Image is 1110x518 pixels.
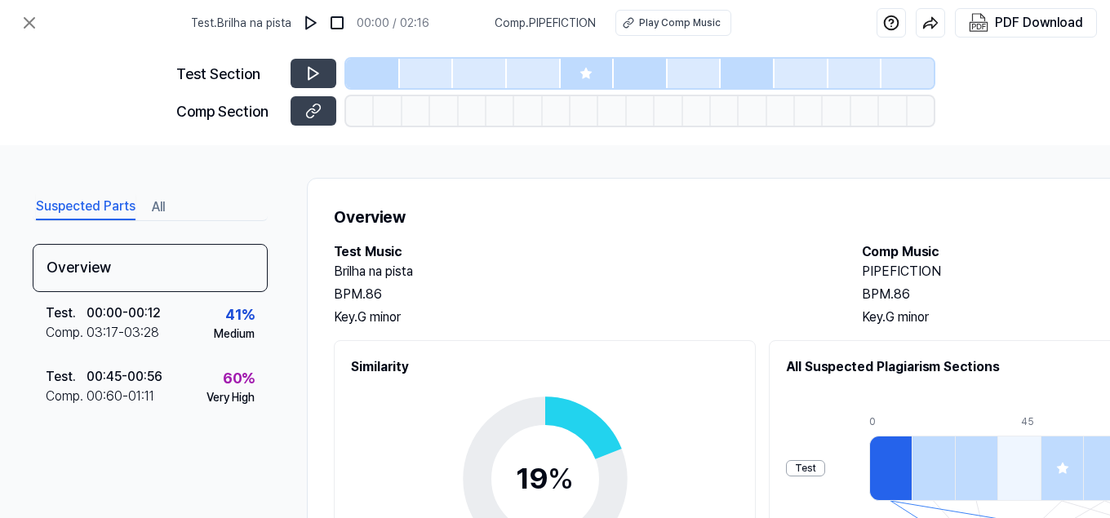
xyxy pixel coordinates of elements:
[495,15,596,32] span: Comp . PIPEFICTION
[87,387,154,406] div: 00:60 - 01:11
[152,194,165,220] button: All
[966,9,1086,37] button: PDF Download
[786,460,825,476] div: Test
[883,15,899,31] img: help
[87,323,159,343] div: 03:17 - 03:28
[87,367,162,387] div: 00:45 - 00:56
[639,15,721,30] div: Play Comp Music
[206,389,255,406] div: Very High
[351,357,739,377] h2: Similarity
[922,15,939,31] img: share
[225,303,255,325] div: 41 %
[969,13,988,33] img: PDF Download
[516,457,574,501] div: 19
[33,244,268,292] div: Overview
[869,414,912,429] div: 0
[176,100,281,122] div: Comp Section
[1021,414,1063,429] div: 45
[87,303,161,323] div: 00:00 - 00:12
[329,15,345,31] img: stop
[548,461,574,496] span: %
[46,303,87,323] div: Test .
[46,367,87,387] div: Test .
[995,12,1083,33] div: PDF Download
[176,63,281,85] div: Test Section
[46,387,87,406] div: Comp .
[214,325,255,343] div: Medium
[334,242,829,262] h2: Test Music
[191,15,291,32] span: Test . Brilha na pista
[223,367,255,389] div: 60 %
[334,285,829,304] div: BPM. 86
[615,10,731,36] button: Play Comp Music
[334,262,829,281] h2: Brilha na pista
[46,323,87,343] div: Comp .
[357,15,429,32] div: 00:00 / 02:16
[36,194,135,220] button: Suspected Parts
[334,308,829,327] div: Key. G minor
[303,15,319,31] img: play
